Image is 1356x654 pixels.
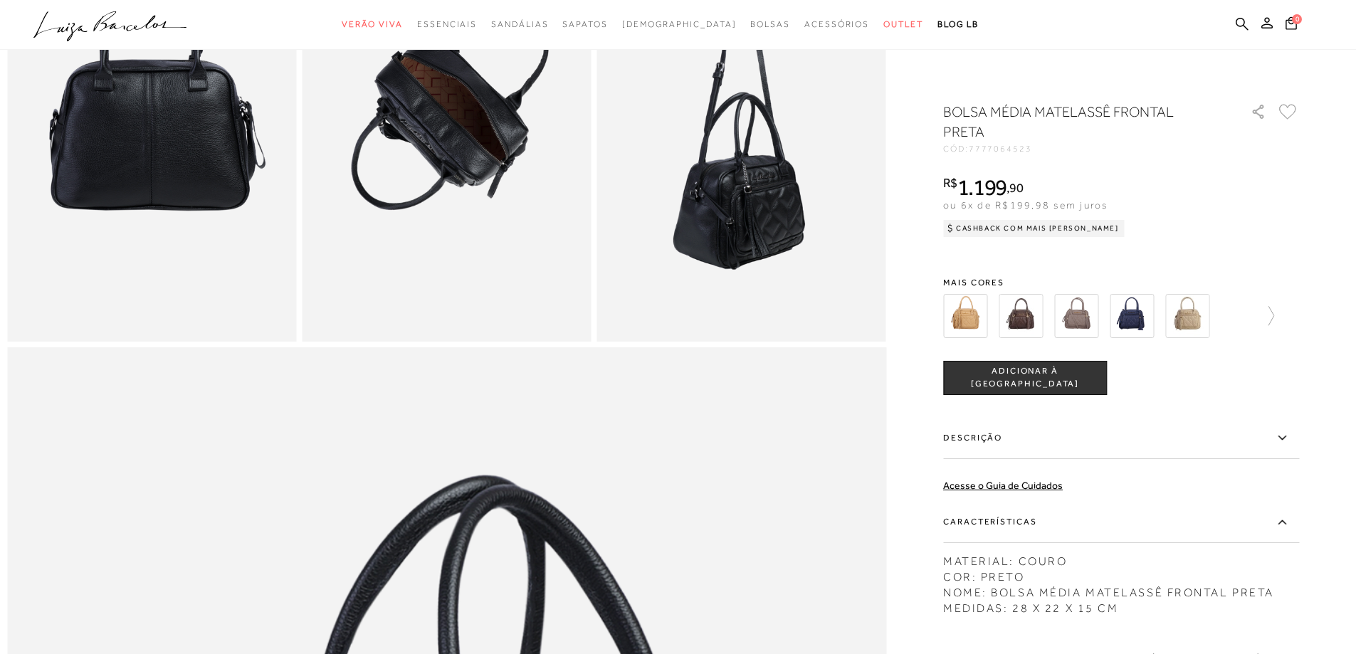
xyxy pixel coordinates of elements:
[804,11,869,38] a: categoryNavScreenReaderText
[969,144,1032,154] span: 7777064523
[1281,16,1301,35] button: 0
[562,11,607,38] a: categoryNavScreenReaderText
[943,102,1210,142] h1: BOLSA MÉDIA MATELASSÊ FRONTAL PRETA
[1165,294,1209,338] img: BOLSA MÉDIA MATELASSÊ FRONTAL BEGE NATA
[1007,181,1023,194] i: ,
[943,480,1063,491] a: Acesse o Guia de Cuidados
[937,11,979,38] a: BLOG LB
[804,19,869,29] span: Acessórios
[943,176,957,189] i: R$
[943,220,1125,237] div: Cashback com Mais [PERSON_NAME]
[562,19,607,29] span: Sapatos
[342,19,403,29] span: Verão Viva
[943,144,1228,153] div: CÓD:
[1110,294,1154,338] img: BOLSA MÉDIA MATELASSÊ FRONTAL AZUL ATLÂNTICO
[944,365,1106,390] span: ADICIONAR À [GEOGRAPHIC_DATA]
[622,19,737,29] span: [DEMOGRAPHIC_DATA]
[750,11,790,38] a: categoryNavScreenReaderText
[417,11,477,38] a: categoryNavScreenReaderText
[1009,180,1023,195] span: 90
[957,174,1007,200] span: 1.199
[943,199,1108,211] span: ou 6x de R$199,98 sem juros
[937,19,979,29] span: BLOG LB
[943,361,1107,395] button: ADICIONAR À [GEOGRAPHIC_DATA]
[943,547,1299,616] div: MATERIAL: COURO COR: PRETO NOME: BOLSA MÉDIA MATELASSÊ FRONTAL PRETA MEDIDAS: 28 X 22 X 15 CM
[342,11,403,38] a: categoryNavScreenReaderText
[943,294,987,338] img: BOLSA DE MATELASSÊ COM BOLSO FRONTAL EM COURO BEGE AREIA MÉDIA
[622,11,737,38] a: noSubCategoriesText
[1054,294,1098,338] img: BOLSA DE MATELASSÊ COM BOLSO FRONTAL EM COURO CINZA DUMBO MÉDIA
[417,19,477,29] span: Essenciais
[883,11,923,38] a: categoryNavScreenReaderText
[999,294,1043,338] img: BOLSA DE MATELASSÊ COM BOLSO FRONTAL EM COURO CAFÉ MÉDIA
[943,502,1299,543] label: Características
[1292,14,1302,24] span: 0
[943,418,1299,459] label: Descrição
[491,11,548,38] a: categoryNavScreenReaderText
[943,278,1299,287] span: Mais cores
[491,19,548,29] span: Sandálias
[883,19,923,29] span: Outlet
[750,19,790,29] span: Bolsas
